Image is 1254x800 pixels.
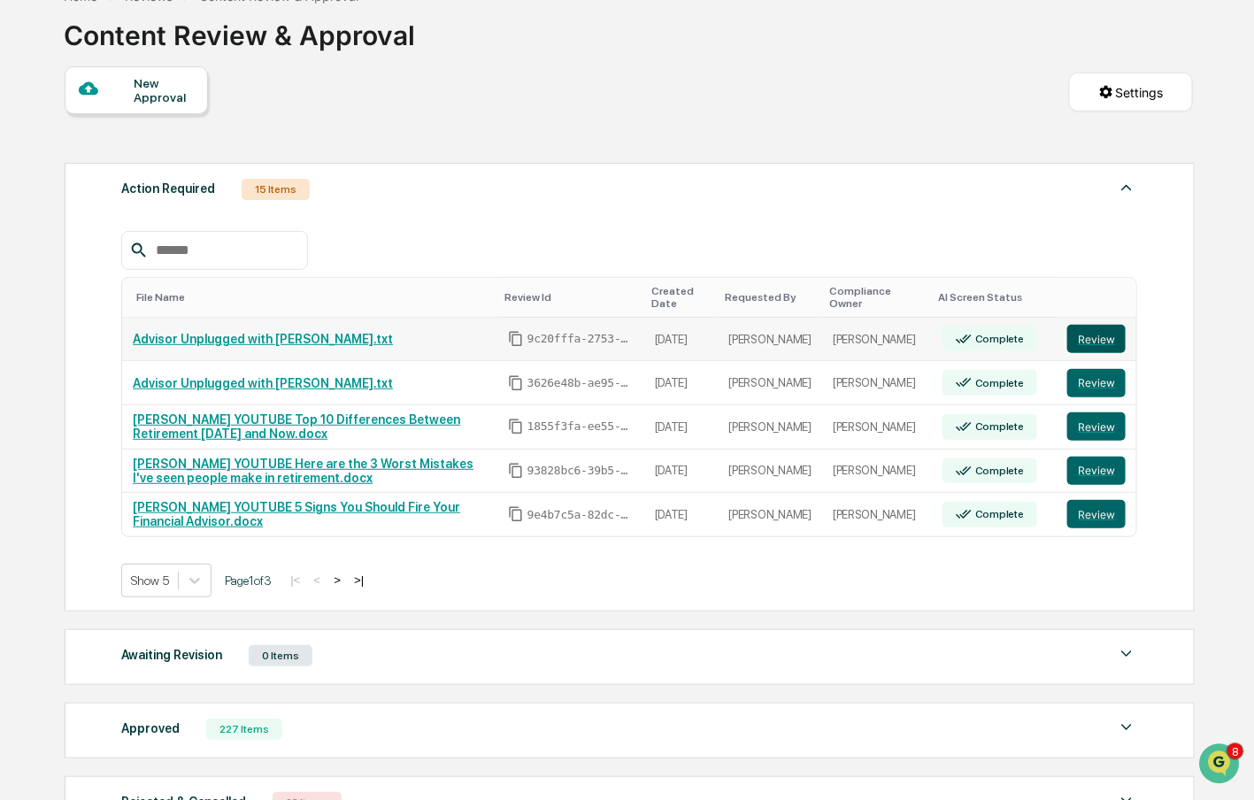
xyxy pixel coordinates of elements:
[1067,369,1126,397] button: Review
[829,285,924,310] div: Toggle SortBy
[1067,500,1126,528] button: Review
[644,493,719,536] td: [DATE]
[972,420,1024,433] div: Complete
[1067,457,1126,485] button: Review
[527,376,634,390] span: 3626e48b-ae95-4c59-bb36-3fbf64c80317
[274,192,322,213] button: See all
[651,285,712,310] div: Toggle SortBy
[301,140,322,161] button: Start new chat
[136,291,490,304] div: Toggle SortBy
[726,291,816,304] div: Toggle SortBy
[1067,412,1126,441] button: Review
[35,361,114,379] span: Preclearance
[719,405,823,450] td: [PERSON_NAME]
[121,354,227,386] a: 🗄️Attestations
[719,318,823,362] td: [PERSON_NAME]
[147,288,153,302] span: •
[18,196,119,210] div: Past conversations
[508,419,524,435] span: Copy Id
[133,457,473,485] a: [PERSON_NAME] YOUTUBE Here are the 3 Worst Mistakes I've seen people make in retirement.docx
[822,405,931,450] td: [PERSON_NAME]
[527,332,634,346] span: 9c20fffa-2753-4d53-8e2c-5fd3623a7c47
[822,361,931,405] td: [PERSON_NAME]
[37,135,69,166] img: 8933085812038_c878075ebb4cc5468115_72.jpg
[146,361,219,379] span: Attestations
[939,291,1050,304] div: Toggle SortBy
[1069,73,1193,112] button: Settings
[285,573,305,588] button: |<
[309,573,327,588] button: <
[35,288,50,303] img: 1746055101610-c473b297-6a78-478c-a979-82029cc54cd1
[1071,291,1129,304] div: Toggle SortBy
[242,179,310,200] div: 15 Items
[18,223,46,251] img: Jack Rasmussen
[972,508,1024,520] div: Complete
[249,645,312,666] div: 0 Items
[644,450,719,494] td: [DATE]
[644,361,719,405] td: [DATE]
[719,450,823,494] td: [PERSON_NAME]
[35,241,50,255] img: 1746055101610-c473b297-6a78-478c-a979-82029cc54cd1
[644,405,719,450] td: [DATE]
[822,318,931,362] td: [PERSON_NAME]
[11,354,121,386] a: 🖐️Preclearance
[125,437,214,451] a: Powered byPylon
[121,177,215,200] div: Action Required
[157,288,193,302] span: [DATE]
[644,318,719,362] td: [DATE]
[35,395,112,412] span: Data Lookup
[18,135,50,166] img: 1746055101610-c473b297-6a78-478c-a979-82029cc54cd1
[719,493,823,536] td: [PERSON_NAME]
[80,152,250,166] div: We're offline, we'll be back soon
[349,573,369,588] button: >|
[822,493,931,536] td: [PERSON_NAME]
[527,464,634,478] span: 93828bc6-39b5-4465-92b8-7792e0796973
[157,240,193,254] span: [DATE]
[504,291,637,304] div: Toggle SortBy
[1116,643,1137,665] img: caret
[134,76,193,104] div: New Approval
[527,419,634,434] span: 1855f3fa-ee55-44c3-b00c-617712389ef5
[508,331,524,347] span: Copy Id
[1116,177,1137,198] img: caret
[1197,742,1245,789] iframe: Open customer support
[328,573,346,588] button: >
[508,375,524,391] span: Copy Id
[80,135,290,152] div: Start new chat
[18,36,322,65] p: How can we help?
[225,573,272,588] span: Page 1 of 3
[147,240,153,254] span: •
[1116,717,1137,738] img: caret
[55,240,143,254] span: [PERSON_NAME]
[133,500,460,528] a: [PERSON_NAME] YOUTUBE 5 Signs You Should Fire Your Financial Advisor.docx
[822,450,931,494] td: [PERSON_NAME]
[176,438,214,451] span: Pylon
[1067,325,1126,353] button: Review
[18,271,46,299] img: Jack Rasmussen
[18,363,32,377] div: 🖐️
[508,506,524,522] span: Copy Id
[206,719,282,740] div: 227 Items
[972,465,1024,477] div: Complete
[972,377,1024,389] div: Complete
[128,363,142,377] div: 🗄️
[972,333,1024,345] div: Complete
[527,508,634,522] span: 9e4b7c5a-82dc-473d-ba29-f28fc119990d
[18,396,32,411] div: 🔎
[133,376,393,390] a: Advisor Unplugged with [PERSON_NAME].txt
[121,717,180,740] div: Approved
[133,332,393,346] a: Advisor Unplugged with [PERSON_NAME].txt
[55,288,143,302] span: [PERSON_NAME]
[508,463,524,479] span: Copy Id
[133,412,460,441] a: [PERSON_NAME] YOUTUBE Top 10 Differences Between Retirement [DATE] and Now.docx
[719,361,823,405] td: [PERSON_NAME]
[11,388,119,419] a: 🔎Data Lookup
[65,5,416,51] div: Content Review & Approval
